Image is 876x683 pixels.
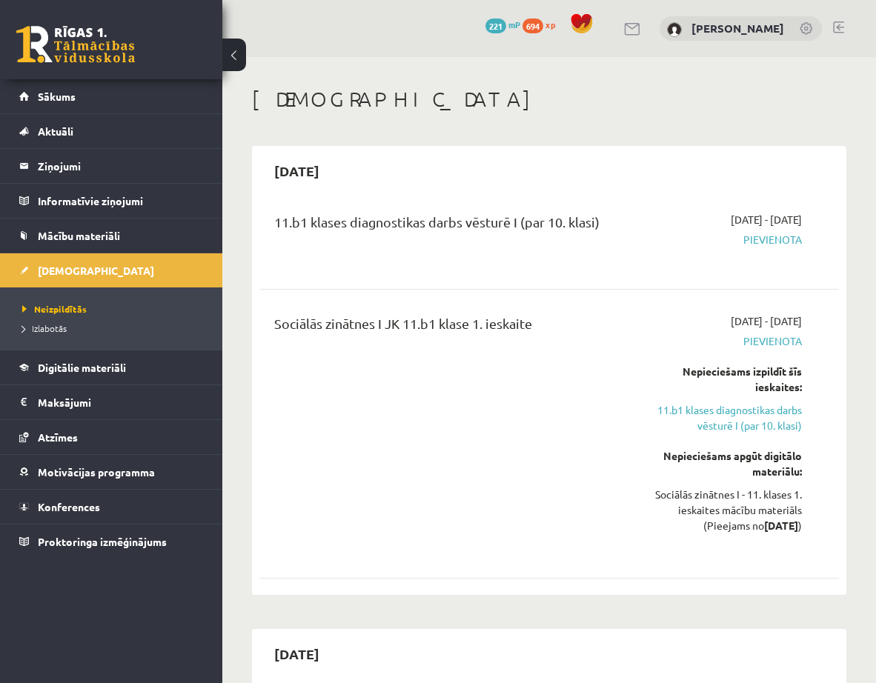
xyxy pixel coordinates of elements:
div: Sociālās zinātnes I JK 11.b1 klase 1. ieskaite [274,313,619,341]
span: Proktoringa izmēģinājums [38,535,167,548]
span: Neizpildītās [22,303,87,315]
div: Nepieciešams izpildīt šīs ieskaites: [641,364,802,395]
a: [PERSON_NAME] [691,21,784,36]
span: Aktuāli [38,124,73,138]
a: 221 mP [485,19,520,30]
a: Aktuāli [19,114,204,148]
strong: [DATE] [764,519,798,532]
h2: [DATE] [259,636,334,671]
legend: Informatīvie ziņojumi [38,184,204,218]
span: [DATE] - [DATE] [731,212,802,227]
span: Atzīmes [38,430,78,444]
span: 694 [522,19,543,33]
span: 221 [485,19,506,33]
span: Konferences [38,500,100,513]
span: [DEMOGRAPHIC_DATA] [38,264,154,277]
a: Atzīmes [19,420,204,454]
div: Sociālās zinātnes I - 11. klases 1. ieskaites mācību materiāls (Pieejams no ) [641,487,802,533]
span: mP [508,19,520,30]
span: Pievienota [641,232,802,247]
a: Informatīvie ziņojumi [19,184,204,218]
legend: Maksājumi [38,385,204,419]
a: Mācību materiāli [19,219,204,253]
span: Mācību materiāli [38,229,120,242]
a: Izlabotās [22,321,208,335]
a: Sākums [19,79,204,113]
a: Digitālie materiāli [19,350,204,384]
div: Nepieciešams apgūt digitālo materiālu: [641,448,802,479]
legend: Ziņojumi [38,149,204,183]
a: 694 xp [522,19,563,30]
a: Rīgas 1. Tālmācības vidusskola [16,26,135,63]
span: Sākums [38,90,76,103]
a: Motivācijas programma [19,455,204,489]
a: 11.b1 klases diagnostikas darbs vēsturē I (par 10. klasi) [641,402,802,433]
span: Pievienota [641,333,802,349]
a: Ziņojumi [19,149,204,183]
span: Izlabotās [22,322,67,334]
a: Konferences [19,490,204,524]
a: Proktoringa izmēģinājums [19,524,204,559]
img: Signija Fazekaša [667,22,682,37]
a: Maksājumi [19,385,204,419]
h2: [DATE] [259,153,334,188]
div: 11.b1 klases diagnostikas darbs vēsturē I (par 10. klasi) [274,212,619,239]
a: Neizpildītās [22,302,208,316]
a: [DEMOGRAPHIC_DATA] [19,253,204,287]
span: xp [545,19,555,30]
h1: [DEMOGRAPHIC_DATA] [252,87,846,112]
span: [DATE] - [DATE] [731,313,802,329]
span: Motivācijas programma [38,465,155,479]
span: Digitālie materiāli [38,361,126,374]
